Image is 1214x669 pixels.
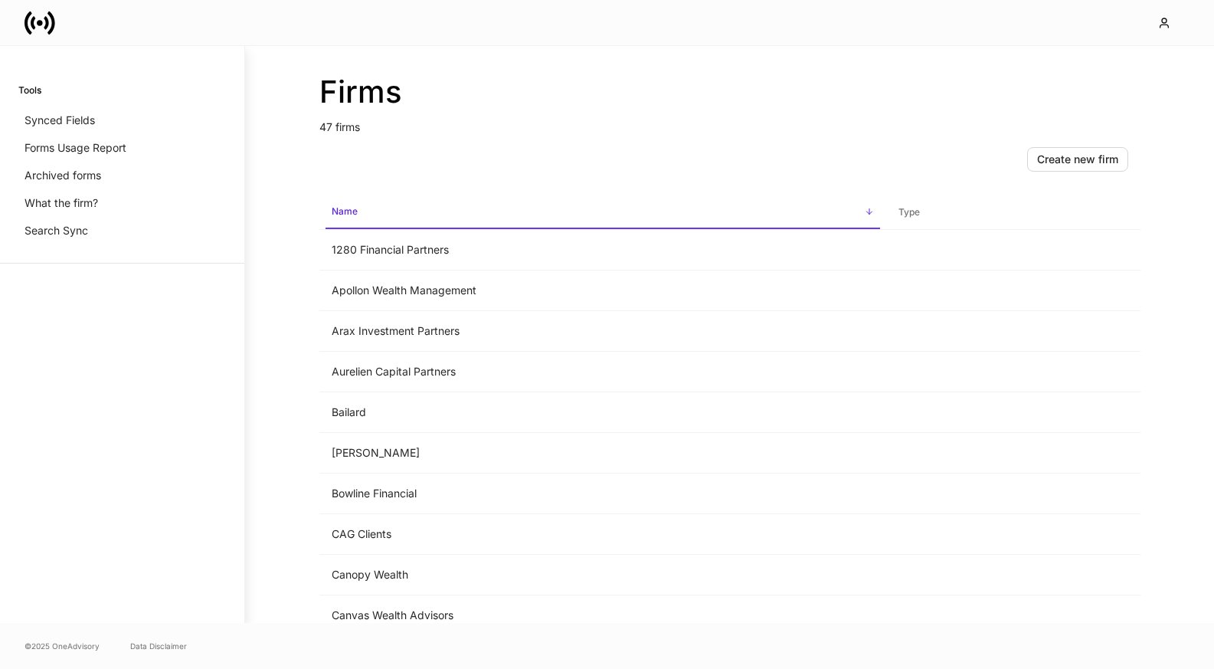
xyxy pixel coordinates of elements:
a: Forms Usage Report [18,134,226,162]
td: Bowline Financial [319,474,886,514]
span: Name [326,196,880,229]
span: © 2025 OneAdvisory [25,640,100,652]
a: What the firm? [18,189,226,217]
td: Canvas Wealth Advisors [319,595,886,636]
p: Archived forms [25,168,101,183]
td: Arax Investment Partners [319,311,886,352]
td: Aurelien Capital Partners [319,352,886,392]
p: 47 firms [319,110,1140,135]
td: Canopy Wealth [319,555,886,595]
a: Search Sync [18,217,226,244]
p: Forms Usage Report [25,140,126,156]
button: Create new firm [1027,147,1128,172]
td: 1280 Financial Partners [319,230,886,271]
td: CAG Clients [319,514,886,555]
p: Search Sync [25,223,88,238]
h6: Tools [18,83,41,97]
span: Type [892,197,1134,228]
td: [PERSON_NAME] [319,433,886,474]
div: Create new firm [1037,152,1118,167]
a: Data Disclaimer [130,640,187,652]
p: What the firm? [25,195,98,211]
h6: Type [898,205,920,219]
a: Archived forms [18,162,226,189]
p: Synced Fields [25,113,95,128]
h2: Firms [319,74,1140,110]
h6: Name [332,204,358,218]
td: Bailard [319,392,886,433]
a: Synced Fields [18,107,226,134]
td: Apollon Wealth Management [319,271,886,311]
